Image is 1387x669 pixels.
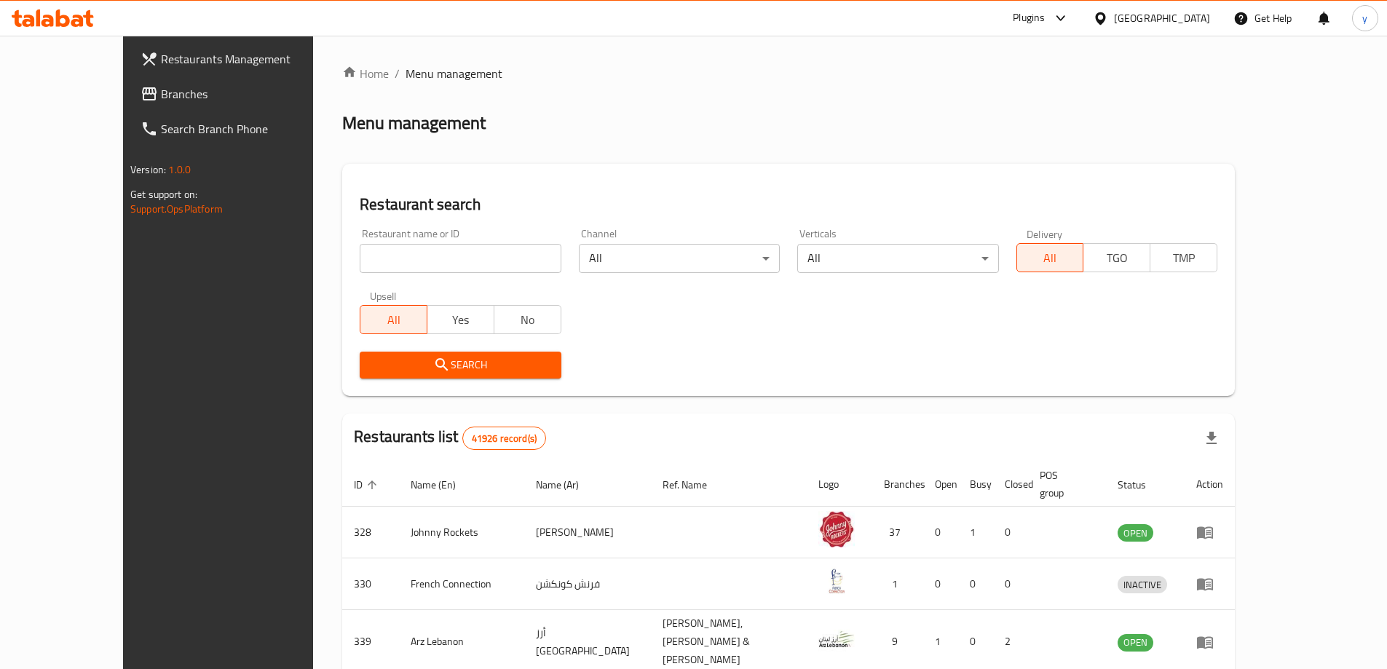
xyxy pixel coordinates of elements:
span: INACTIVE [1118,577,1167,593]
div: Plugins [1013,9,1045,27]
span: TMP [1156,248,1212,269]
td: فرنش كونكشن [524,558,651,610]
input: Search for restaurant name or ID.. [360,244,561,273]
a: Branches [129,76,355,111]
button: All [360,305,427,334]
th: Logo [807,462,872,507]
button: TMP [1150,243,1217,272]
h2: Restaurants list [354,426,546,450]
h2: Restaurant search [360,194,1217,215]
td: 0 [923,507,958,558]
div: Export file [1194,421,1229,456]
span: Name (Ar) [536,476,598,494]
div: Menu [1196,523,1223,541]
a: Support.OpsPlatform [130,199,223,218]
div: Menu [1196,633,1223,651]
button: Yes [427,305,494,334]
a: Search Branch Phone [129,111,355,146]
img: Johnny Rockets [818,511,855,547]
td: French Connection [399,558,524,610]
td: 328 [342,507,399,558]
img: French Connection [818,563,855,599]
a: Restaurants Management [129,41,355,76]
span: No [500,309,556,330]
th: Branches [872,462,923,507]
div: All [797,244,998,273]
td: 1 [872,558,923,610]
span: Ref. Name [663,476,726,494]
th: Busy [958,462,993,507]
span: All [366,309,422,330]
span: 1.0.0 [168,160,191,179]
span: Get support on: [130,185,197,204]
div: [GEOGRAPHIC_DATA] [1114,10,1210,26]
span: y [1362,10,1367,26]
span: Version: [130,160,166,179]
div: OPEN [1118,634,1153,652]
span: All [1023,248,1078,269]
span: OPEN [1118,525,1153,542]
div: Total records count [462,427,546,450]
td: 37 [872,507,923,558]
button: All [1016,243,1084,272]
div: Menu [1196,575,1223,593]
div: INACTIVE [1118,576,1167,593]
span: Yes [433,309,489,330]
span: 41926 record(s) [463,432,545,446]
nav: breadcrumb [342,65,1235,82]
li: / [395,65,400,82]
h2: Menu management [342,111,486,135]
span: TGO [1089,248,1145,269]
label: Upsell [370,290,397,301]
span: Restaurants Management [161,50,343,68]
span: Name (En) [411,476,475,494]
button: Search [360,352,561,379]
th: Open [923,462,958,507]
td: 0 [958,558,993,610]
span: Menu management [406,65,502,82]
td: [PERSON_NAME] [524,507,651,558]
button: No [494,305,561,334]
td: 1 [958,507,993,558]
div: All [579,244,780,273]
td: 0 [993,558,1028,610]
a: Home [342,65,389,82]
td: Johnny Rockets [399,507,524,558]
span: Branches [161,85,343,103]
td: 0 [993,507,1028,558]
div: OPEN [1118,524,1153,542]
img: Arz Lebanon [818,621,855,657]
span: Search Branch Phone [161,120,343,138]
td: 330 [342,558,399,610]
span: OPEN [1118,634,1153,651]
span: POS group [1040,467,1088,502]
th: Closed [993,462,1028,507]
span: Status [1118,476,1165,494]
label: Delivery [1027,229,1063,239]
th: Action [1185,462,1235,507]
span: Search [371,356,549,374]
button: TGO [1083,243,1150,272]
td: 0 [923,558,958,610]
span: ID [354,476,382,494]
